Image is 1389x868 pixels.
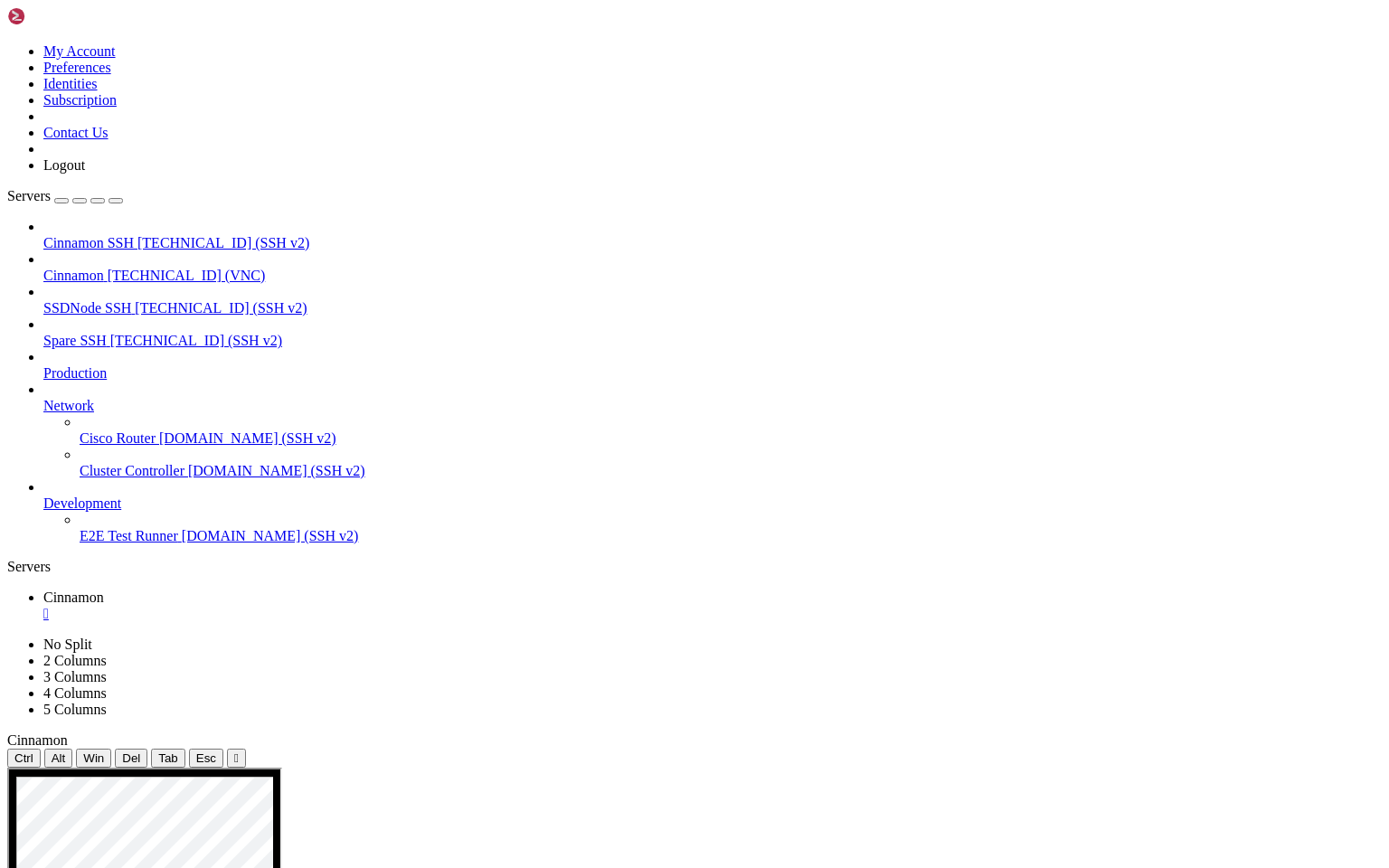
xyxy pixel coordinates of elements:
[80,430,156,446] span: Cisco Router
[80,430,1382,447] a: Cisco Router [DOMAIN_NAME] (SSH v2)
[159,430,336,446] span: [DOMAIN_NAME] (SSH v2)
[188,463,365,478] span: [DOMAIN_NAME] (SSH v2)
[80,414,1382,447] li: Cisco Router [DOMAIN_NAME] (SSH v2)
[43,685,107,701] a: 4 Columns
[7,7,111,25] img: Shellngn
[80,528,1382,544] a: E2E Test Runner [DOMAIN_NAME] (SSH v2)
[80,463,184,478] span: Cluster Controller
[182,528,359,543] span: [DOMAIN_NAME] (SSH v2)
[43,637,92,652] a: No Split
[43,235,1382,251] a: Cinnamon SSH [TECHNICAL_ID] (SSH v2)
[43,333,1382,349] a: Spare SSH [TECHNICAL_ID] (SSH v2)
[137,235,309,250] span: [TECHNICAL_ID] (SSH v2)
[43,268,1382,284] a: Cinnamon [TECHNICAL_ID] (VNC)
[189,749,223,768] button: Esc
[43,382,1382,479] li: Network
[43,398,94,413] span: Network
[43,300,1382,316] a: SSDNode SSH [TECHNICAL_ID] (SSH v2)
[227,749,246,768] button: 
[43,235,134,250] span: Cinnamon SSH
[151,749,185,768] button: Tab
[196,751,216,765] span: Esc
[43,398,1382,414] a: Network
[43,702,107,717] a: 5 Columns
[43,284,1382,316] li: SSDNode SSH [TECHNICAL_ID] (SSH v2)
[43,60,111,75] a: Preferences
[44,749,73,768] button: Alt
[80,463,1382,479] a: Cluster Controller [DOMAIN_NAME] (SSH v2)
[80,447,1382,479] li: Cluster Controller [DOMAIN_NAME] (SSH v2)
[7,732,68,748] span: Cinnamon
[52,751,66,765] span: Alt
[80,512,1382,544] li: E2E Test Runner [DOMAIN_NAME] (SSH v2)
[43,125,109,140] a: Contact Us
[43,590,104,605] span: Cinnamon
[43,92,117,108] a: Subscription
[43,76,98,91] a: Identities
[122,751,140,765] span: Del
[158,751,178,765] span: Tab
[7,559,1382,575] div: Servers
[135,300,307,316] span: [TECHNICAL_ID] (SSH v2)
[43,268,104,283] span: Cinnamon
[43,606,1382,622] a: 
[43,349,1382,382] li: Production
[80,528,178,543] span: E2E Test Runner
[43,590,1382,622] a: Cinnamon
[43,333,107,348] span: Spare SSH
[43,300,131,316] span: SSDNode SSH
[7,188,123,203] a: Servers
[43,653,107,668] a: 2 Columns
[110,333,282,348] span: [TECHNICAL_ID] (SSH v2)
[43,495,121,511] span: Development
[14,751,33,765] span: Ctrl
[115,749,147,768] button: Del
[43,43,116,59] a: My Account
[43,157,85,173] a: Logout
[7,749,41,768] button: Ctrl
[76,749,111,768] button: Win
[43,316,1382,349] li: Spare SSH [TECHNICAL_ID] (SSH v2)
[43,365,1382,382] a: Production
[43,479,1382,544] li: Development
[108,268,266,283] span: [TECHNICAL_ID] (VNC)
[43,365,107,381] span: Production
[43,495,1382,512] a: Development
[7,188,51,203] span: Servers
[43,219,1382,251] li: Cinnamon SSH [TECHNICAL_ID] (SSH v2)
[43,251,1382,284] li: Cinnamon [TECHNICAL_ID] (VNC)
[83,751,104,765] span: Win
[234,751,239,765] div: 
[43,669,107,684] a: 3 Columns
